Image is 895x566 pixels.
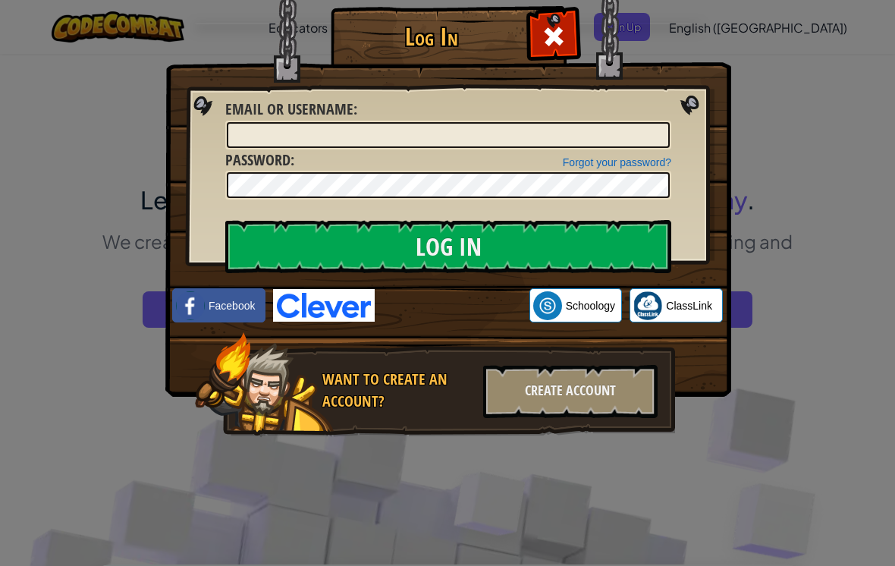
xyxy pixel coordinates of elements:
[225,149,294,171] label: :
[225,220,671,273] input: Log In
[566,298,615,313] span: Schoology
[563,156,671,168] a: Forgot your password?
[483,365,658,418] div: Create Account
[273,289,375,322] img: clever-logo-blue.png
[225,149,290,170] span: Password
[382,289,522,322] div: Sign in with Google. Opens in new tab
[209,298,255,313] span: Facebook
[633,291,662,320] img: classlink-logo-small.png
[176,291,205,320] img: facebook_small.png
[322,369,474,412] div: Want to create an account?
[225,99,353,119] span: Email or Username
[225,99,357,121] label: :
[375,289,529,322] iframe: Sign in with Google Button
[666,298,712,313] span: ClassLink
[533,291,562,320] img: schoology.png
[334,24,528,50] h1: Log In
